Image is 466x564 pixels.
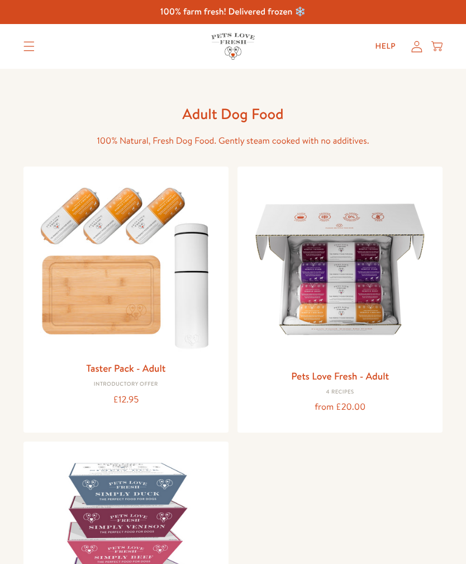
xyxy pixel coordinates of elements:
h1: Adult Dog Food [54,105,412,124]
img: Taster Pack - Adult [32,176,220,356]
div: 4 Recipes [246,389,434,396]
img: Pets Love Fresh - Adult [246,176,434,363]
a: Taster Pack - Adult [86,361,165,375]
div: £12.95 [32,392,220,407]
div: from £20.00 [246,400,434,415]
a: Help [367,35,405,58]
span: 100% Natural, Fresh Dog Food. Gently steam cooked with no additives. [97,135,369,147]
img: Pets Love Fresh [211,33,255,59]
a: Pets Love Fresh - Adult [291,369,389,383]
summary: Translation missing: en.sections.header.menu [15,32,44,60]
div: Introductory Offer [32,381,220,388]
